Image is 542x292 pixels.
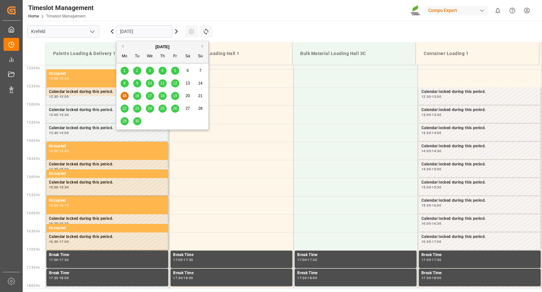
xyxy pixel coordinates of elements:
div: 16:30 [49,240,58,243]
div: 17:00 [59,240,69,243]
div: Choose Tuesday, September 9th, 2025 [133,79,141,87]
span: 6 [187,68,189,73]
span: 27 [185,106,190,111]
button: Previous Month [120,44,124,48]
div: - [431,186,432,189]
div: Mo [121,52,129,61]
div: 15:30 [49,204,58,207]
div: Occupied [49,225,166,231]
div: Choose Saturday, September 13th, 2025 [184,79,192,87]
div: 12:30 [49,95,58,98]
div: Calendar locked during this period. [49,89,165,95]
div: 17:30 [59,258,69,261]
div: [DATE] [116,44,208,50]
div: 13:00 [432,95,441,98]
div: Choose Sunday, September 14th, 2025 [196,79,205,87]
button: Compo Expert [426,4,490,17]
span: 18 [160,94,164,98]
div: Break Time [421,252,538,258]
div: 14:30 [432,150,441,152]
div: 17:30 [49,276,58,279]
div: 16:15 [49,231,58,234]
div: - [58,258,59,261]
div: Su [196,52,205,61]
div: Choose Wednesday, September 3rd, 2025 [146,67,154,75]
div: 14:45 [49,177,58,180]
div: Choose Wednesday, September 10th, 2025 [146,79,154,87]
div: 15:00 [49,186,58,189]
span: 13:00 Hr [27,103,40,106]
span: 7 [199,68,202,73]
div: Break Time [49,270,166,276]
div: 13:30 [432,113,441,116]
div: Choose Sunday, September 21st, 2025 [196,92,205,100]
div: 14:00 [49,150,58,152]
div: - [431,258,432,261]
span: 24 [147,106,152,111]
span: 14 [198,81,202,85]
div: 13:30 [49,131,58,134]
div: Calendar locked during this period. [421,143,538,150]
div: Break Time [173,270,290,276]
div: Calendar locked during this period. [421,89,538,95]
div: Calendar locked during this period. [421,179,538,186]
span: 14:30 Hr [27,157,40,161]
div: 18:00 [308,276,317,279]
span: 22 [122,106,126,111]
div: Occupied [49,143,166,150]
div: Break Time [49,252,166,258]
span: 23 [135,106,139,111]
div: 16:30 [421,240,431,243]
button: show 0 new notifications [490,3,505,18]
div: Choose Thursday, September 25th, 2025 [159,105,167,113]
div: Choose Saturday, September 6th, 2025 [184,67,192,75]
div: 16:30 [59,222,69,225]
div: - [58,113,59,116]
div: 12:00 [49,77,58,80]
div: Calendar locked during this period. [421,107,538,113]
span: 9 [136,81,138,85]
div: Break Time [421,270,538,276]
div: Choose Saturday, September 27th, 2025 [184,105,192,113]
div: - [58,131,59,134]
div: Occupied [49,171,166,177]
div: 15:30 [421,204,431,207]
span: 21 [198,94,202,98]
div: Choose Tuesday, September 30th, 2025 [133,117,141,125]
span: 12 [173,81,177,85]
div: 16:15 [59,204,69,207]
div: Break Time [173,252,290,258]
div: 17:30 [432,258,441,261]
div: 13:00 [49,113,58,116]
div: - [58,231,59,234]
div: 17:00 [173,258,183,261]
div: Tu [133,52,141,61]
span: 17:30 Hr [27,266,40,269]
div: Th [159,52,167,61]
div: 17:00 [49,258,58,261]
div: - [431,204,432,207]
div: Choose Monday, September 1st, 2025 [121,67,129,75]
span: 29 [122,119,126,123]
div: Break Time [297,252,414,258]
div: Choose Monday, September 22nd, 2025 [121,105,129,113]
div: Container Loading 1 [421,48,534,60]
div: - [58,95,59,98]
div: Choose Monday, September 8th, 2025 [121,79,129,87]
div: 13:30 [421,131,431,134]
span: 17:00 Hr [27,248,40,251]
div: Compo Expert [426,6,488,15]
div: 17:30 [183,258,193,261]
span: 13:30 Hr [27,121,40,124]
div: 18:00 [432,276,441,279]
span: 12:00 Hr [27,66,40,70]
div: - [307,276,308,279]
div: 15:00 [59,168,69,171]
div: Choose Thursday, September 18th, 2025 [159,92,167,100]
div: - [58,177,59,180]
div: 14:00 [59,131,69,134]
span: 14:00 Hr [27,139,40,142]
div: 14:30 [421,168,431,171]
input: Type to search/select [27,25,99,38]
